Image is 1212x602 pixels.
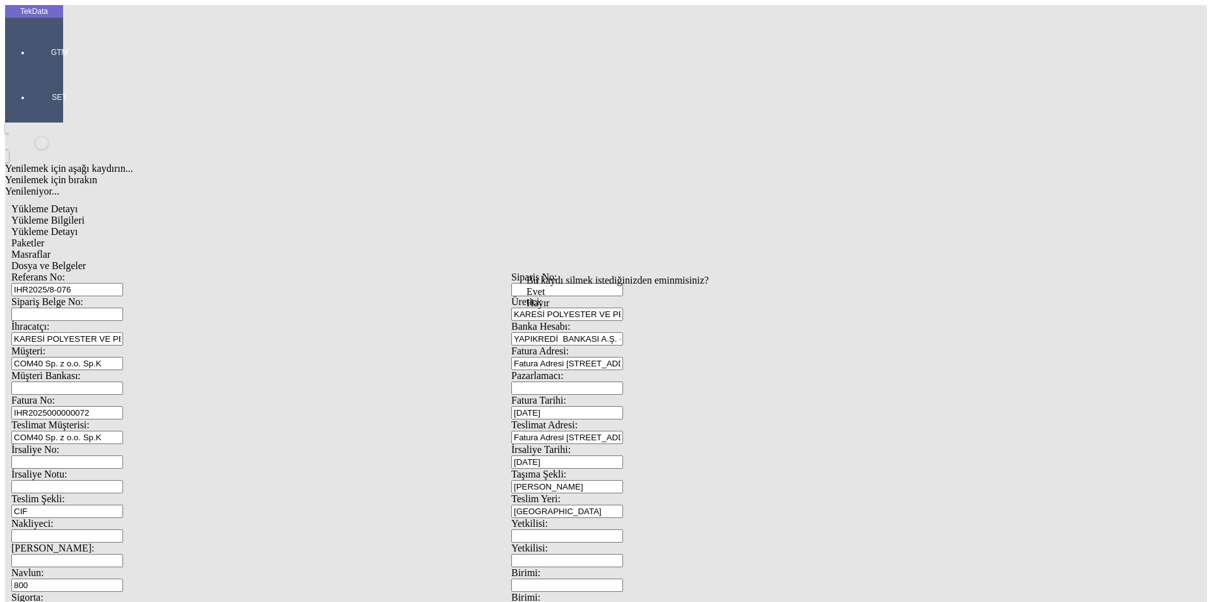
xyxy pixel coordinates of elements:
span: İrsaliye No: [11,444,59,455]
span: Evet [526,286,545,297]
span: Yetkilisi: [511,543,548,553]
span: Teslim Yeri: [511,493,561,504]
span: [PERSON_NAME]: [11,543,95,553]
span: İhracatçı: [11,321,49,332]
div: Evet [526,286,709,298]
div: Yenilemek için aşağı kaydırın... [5,163,1018,174]
span: Dosya ve Belgeler [11,260,86,271]
span: Pazarlamacı: [511,370,564,381]
div: Yenilemek için bırakın [5,174,1018,186]
span: İrsaliye Tarihi: [511,444,571,455]
span: İrsaliye Notu: [11,469,67,479]
span: Üretici: [511,296,542,307]
span: Fatura Adresi: [511,346,569,356]
span: GTM [40,47,78,57]
span: Paketler [11,238,44,248]
span: Referans No: [11,272,65,282]
span: Teslimat Adresi: [511,419,578,430]
span: Yükleme Detayı [11,203,78,214]
span: Birimi: [511,567,540,578]
span: Teslimat Müşterisi: [11,419,90,430]
span: Müşteri Bankası: [11,370,81,381]
span: Yükleme Detayı [11,226,78,237]
span: Fatura No: [11,395,55,406]
span: Sipariş Belge No: [11,296,83,307]
div: Yenileniyor... [5,186,1018,197]
span: Müşteri: [11,346,45,356]
div: Bu kaydı silmek istediğinizden eminmisiniz? [526,275,709,286]
span: Masraflar [11,249,50,260]
span: Sipariş No: [511,272,557,282]
span: Nakliyeci: [11,518,54,529]
span: Hayır [526,298,549,308]
span: Taşıma Şekli: [511,469,566,479]
span: Navlun: [11,567,44,578]
div: Hayır [526,298,709,309]
span: Yükleme Bilgileri [11,215,85,226]
span: SET [40,92,78,102]
span: Yetkilisi: [511,518,548,529]
span: Teslim Şekli: [11,493,65,504]
span: Fatura Tarihi: [511,395,566,406]
span: Banka Hesabı: [511,321,571,332]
